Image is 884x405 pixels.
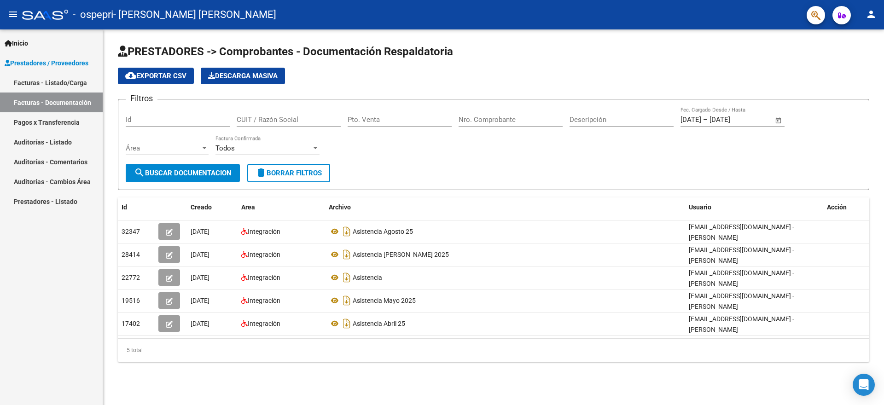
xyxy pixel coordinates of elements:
[134,167,145,178] mat-icon: search
[823,197,869,217] datatable-header-cell: Acción
[201,68,285,84] app-download-masive: Descarga masiva de comprobantes (adjuntos)
[853,374,875,396] div: Open Intercom Messenger
[248,251,280,258] span: Integración
[134,169,232,177] span: Buscar Documentacion
[187,197,238,217] datatable-header-cell: Creado
[689,292,794,310] span: [EMAIL_ADDRESS][DOMAIN_NAME] - [PERSON_NAME]
[685,197,823,217] datatable-header-cell: Usuario
[122,251,140,258] span: 28414
[827,203,847,211] span: Acción
[238,197,325,217] datatable-header-cell: Area
[248,297,280,304] span: Integración
[113,5,276,25] span: - [PERSON_NAME] [PERSON_NAME]
[247,164,330,182] button: Borrar Filtros
[208,72,278,80] span: Descarga Masiva
[73,5,113,25] span: - ospepri
[201,68,285,84] button: Descarga Masiva
[353,320,405,327] span: Asistencia Abril 25
[122,203,127,211] span: Id
[341,293,353,308] i: Descargar documento
[353,251,449,258] span: Asistencia [PERSON_NAME] 2025
[341,316,353,331] i: Descargar documento
[703,116,708,124] span: –
[241,203,255,211] span: Area
[248,320,280,327] span: Integración
[689,223,794,241] span: [EMAIL_ADDRESS][DOMAIN_NAME] - [PERSON_NAME]
[325,197,685,217] datatable-header-cell: Archivo
[689,246,794,264] span: [EMAIL_ADDRESS][DOMAIN_NAME] - [PERSON_NAME]
[341,247,353,262] i: Descargar documento
[353,274,382,281] span: Asistencia
[329,203,351,211] span: Archivo
[122,320,140,327] span: 17402
[191,251,209,258] span: [DATE]
[126,92,157,105] h3: Filtros
[353,297,416,304] span: Asistencia Mayo 2025
[689,269,794,287] span: [EMAIL_ADDRESS][DOMAIN_NAME] - [PERSON_NAME]
[680,116,701,124] input: Fecha inicio
[341,224,353,239] i: Descargar documento
[126,144,200,152] span: Área
[710,116,754,124] input: Fecha fin
[689,315,794,333] span: [EMAIL_ADDRESS][DOMAIN_NAME] - [PERSON_NAME]
[191,228,209,235] span: [DATE]
[215,144,235,152] span: Todos
[353,228,413,235] span: Asistencia Agosto 25
[122,274,140,281] span: 22772
[122,297,140,304] span: 19516
[248,228,280,235] span: Integración
[256,169,322,177] span: Borrar Filtros
[125,70,136,81] mat-icon: cloud_download
[118,68,194,84] button: Exportar CSV
[191,320,209,327] span: [DATE]
[866,9,877,20] mat-icon: person
[773,115,784,126] button: Open calendar
[7,9,18,20] mat-icon: menu
[118,45,453,58] span: PRESTADORES -> Comprobantes - Documentación Respaldatoria
[126,164,240,182] button: Buscar Documentacion
[341,270,353,285] i: Descargar documento
[248,274,280,281] span: Integración
[5,58,88,68] span: Prestadores / Proveedores
[256,167,267,178] mat-icon: delete
[191,274,209,281] span: [DATE]
[191,203,212,211] span: Creado
[689,203,711,211] span: Usuario
[191,297,209,304] span: [DATE]
[5,38,28,48] span: Inicio
[125,72,186,80] span: Exportar CSV
[122,228,140,235] span: 32347
[118,339,869,362] div: 5 total
[118,197,155,217] datatable-header-cell: Id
